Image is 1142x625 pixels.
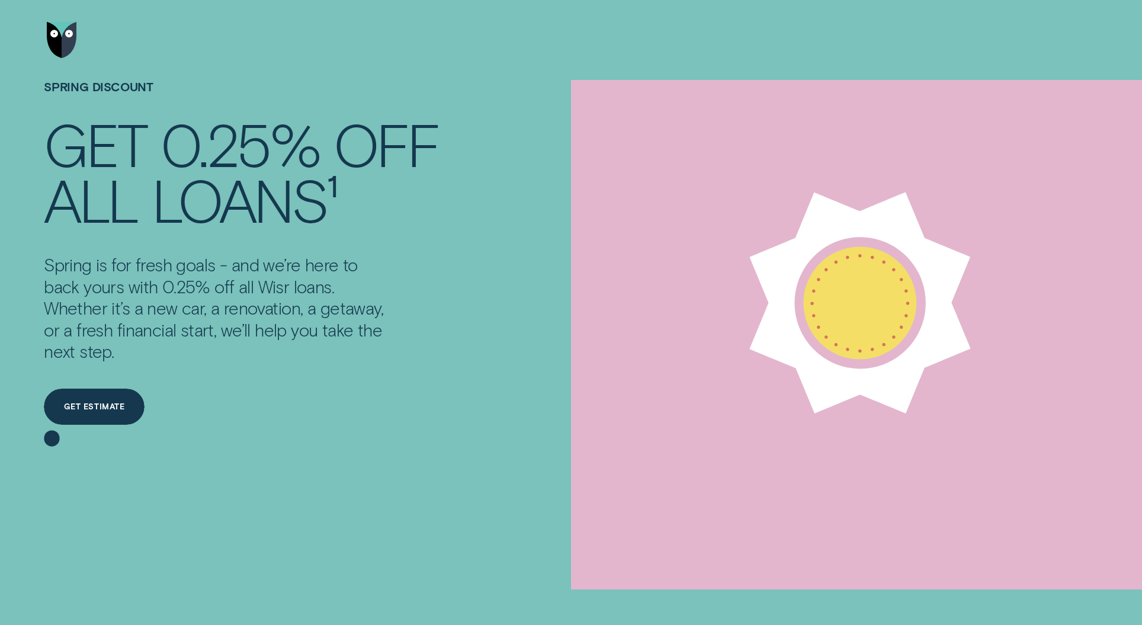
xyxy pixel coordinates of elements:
img: Wisr [47,22,77,58]
div: Get [44,116,146,172]
div: all [44,172,137,227]
h4: Get 0.25% off all loans¹ [44,116,438,227]
div: 0.25% [161,116,319,172]
h1: SPRING DISCOUNT [44,80,438,117]
p: Spring is for fresh goals - and we’re here to back yours with 0.25% off all Wisr loans. Whether i... [44,254,390,362]
div: off [333,116,438,172]
a: Get estimate [44,389,145,425]
div: loans¹ [152,172,338,227]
